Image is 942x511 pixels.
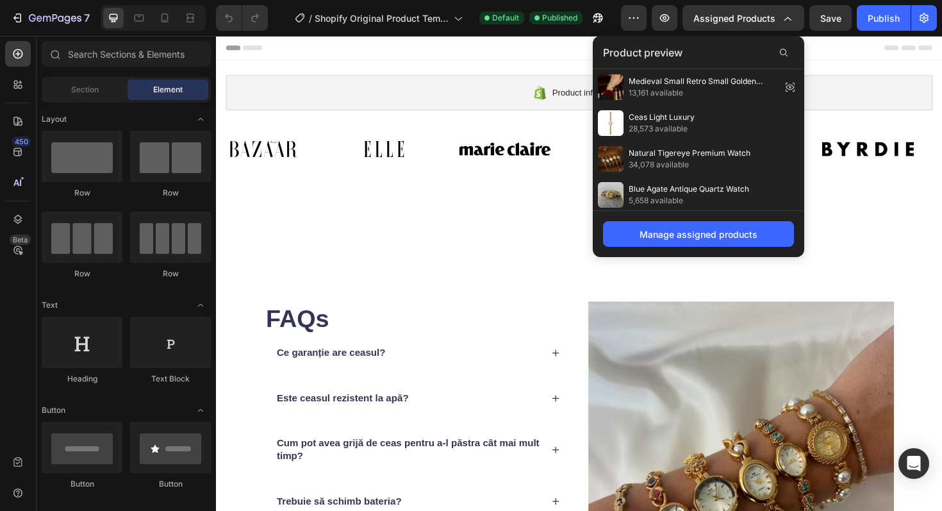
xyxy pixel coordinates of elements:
[629,147,750,159] span: Natural Tigereye Premium Watch
[315,12,449,25] span: Shopify Original Product Template
[42,373,122,385] div: Heading
[153,84,183,96] span: Element
[693,12,775,25] span: Assigned Products
[190,109,211,130] span: Toggle open
[5,5,95,31] button: 7
[216,5,268,31] div: Undo/Redo
[629,195,749,206] span: 5,658 available
[603,45,682,60] span: Product preview
[629,159,750,171] span: 34,078 available
[71,84,99,96] span: Section
[641,102,739,137] img: gempages_581201013571060307-7e2093dd-54c0-413b-88c2-2fc864d2ca6d.svg
[130,478,211,490] div: Button
[640,228,757,241] div: Manage assigned products
[130,187,211,199] div: Row
[129,102,226,138] img: gempages_581201013571060307-c5bb44c0-36a2-4b3a-b218-da0d840e779a.svg
[629,123,695,135] span: 28,573 available
[598,182,624,208] img: preview-img
[216,36,942,511] iframe: Design area
[12,137,31,147] div: 450
[64,330,179,343] p: Ce garanție are ceasul?
[1,102,98,138] img: gempages_581201013571060307-a98a3589-3370-480d-b326-46391e238e83.svg
[868,12,900,25] div: Publish
[598,146,624,172] img: preview-img
[857,5,911,31] button: Publish
[257,102,354,138] img: gempages_581201013571060307-a676df5b-3d92-471b-aadf-874c3ebccaa4.svg
[898,448,929,479] div: Open Intercom Messenger
[130,268,211,280] div: Row
[809,5,852,31] button: Save
[42,41,211,67] input: Search Sections & Elements
[42,113,67,125] span: Layout
[190,295,211,315] span: Toggle open
[64,487,196,500] p: Trebuie să schimb bateria?
[130,373,211,385] div: Text Block
[492,12,519,24] span: Default
[629,112,695,123] span: Ceas Light Luxury
[513,102,611,138] img: gempages_581201013571060307-980092bc-fd92-49c8-bdeb-bd771090426a.svg
[820,13,841,24] span: Save
[51,281,375,317] h2: FAQs
[603,221,794,247] button: Manage assigned products
[190,400,211,421] span: Toggle open
[385,102,483,138] img: gempages_581201013571060307-4fc45074-c7c7-40ea-9c94-c3dd4b33380c.svg
[42,478,122,490] div: Button
[42,187,122,199] div: Row
[10,235,31,245] div: Beta
[42,405,65,416] span: Button
[309,12,312,25] span: /
[598,74,624,100] img: preview-img
[356,53,433,68] span: Product information
[42,268,122,280] div: Row
[682,5,804,31] button: Assigned Products
[64,425,343,452] p: Cum pot avea grijă de ceas pentru a-l păstra cât mai mult timp?
[84,10,90,26] p: 7
[598,110,624,136] img: preview-img
[542,12,577,24] span: Published
[629,76,776,87] span: Medieval Small Retro Small Golden Watch Oval Light Luxury Artistic Fashion Quartz
[629,183,749,195] span: Blue Agate Antique Quartz Watch
[629,87,776,99] span: 13,161 available
[42,299,58,311] span: Text
[64,378,204,391] p: Este ceasul rezistent la apă?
